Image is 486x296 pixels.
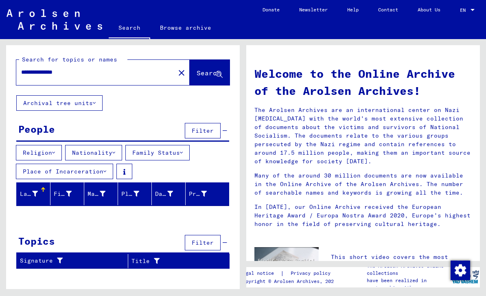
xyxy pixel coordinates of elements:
div: Date of Birth [155,187,185,200]
img: video.jpg [254,247,319,282]
div: People [18,122,55,136]
p: Many of the around 30 million documents are now available in the Online Archive of the Arolsen Ar... [254,171,472,197]
button: Clear [173,64,190,81]
mat-label: Search for topics or names [22,56,117,63]
mat-header-cell: First Name [50,182,84,205]
p: In [DATE], our Online Archive received the European Heritage Award / Europa Nostra Award 2020, Eu... [254,203,472,228]
p: The Arolsen Archives are an international center on Nazi [MEDICAL_DATA] with the world’s most ext... [254,106,472,166]
mat-header-cell: Prisoner # [186,182,229,205]
mat-header-cell: Place of Birth [118,182,152,205]
div: Title [131,254,219,267]
div: First Name [54,187,84,200]
span: Search [197,69,221,77]
div: Signature [20,257,118,265]
p: have been realized in partnership with [367,277,451,292]
div: Place of Birth [121,190,139,198]
img: Zustimmung ändern [451,261,470,280]
button: Filter [185,123,221,138]
div: Maiden Name [88,187,118,200]
button: Nationality [65,145,122,160]
span: Filter [192,127,214,134]
div: Prisoner # [189,190,207,198]
button: Religion [16,145,62,160]
div: Maiden Name [88,190,105,198]
div: | [240,269,340,278]
a: Search [109,18,150,39]
p: This short video covers the most important tips for searching the Online Archive. [331,253,472,278]
div: Last Name [20,190,38,198]
div: Title [131,257,209,265]
button: Filter [185,235,221,250]
mat-header-cell: Date of Birth [152,182,186,205]
button: Place of Incarceration [16,164,113,179]
div: First Name [54,190,72,198]
div: Topics [18,234,55,248]
button: Archival tree units [16,95,103,111]
mat-icon: close [177,68,186,78]
a: Legal notice [240,269,280,278]
a: Browse archive [150,18,221,37]
div: Last Name [20,187,50,200]
mat-header-cell: Last Name [17,182,50,205]
button: Search [190,60,230,85]
div: Date of Birth [155,190,173,198]
button: Family Status [125,145,190,160]
h1: Welcome to the Online Archive of the Arolsen Archives! [254,65,472,99]
div: Signature [20,254,128,267]
div: Zustimmung ändern [450,260,470,280]
p: The Arolsen Archives online collections [367,262,451,277]
mat-select-trigger: EN [460,7,466,13]
div: Place of Birth [121,187,151,200]
p: Copyright © Arolsen Archives, 2021 [240,278,340,285]
div: Prisoner # [189,187,219,200]
img: Arolsen_neg.svg [7,9,102,30]
span: Filter [192,239,214,246]
a: Privacy policy [284,269,340,278]
mat-header-cell: Maiden Name [84,182,118,205]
